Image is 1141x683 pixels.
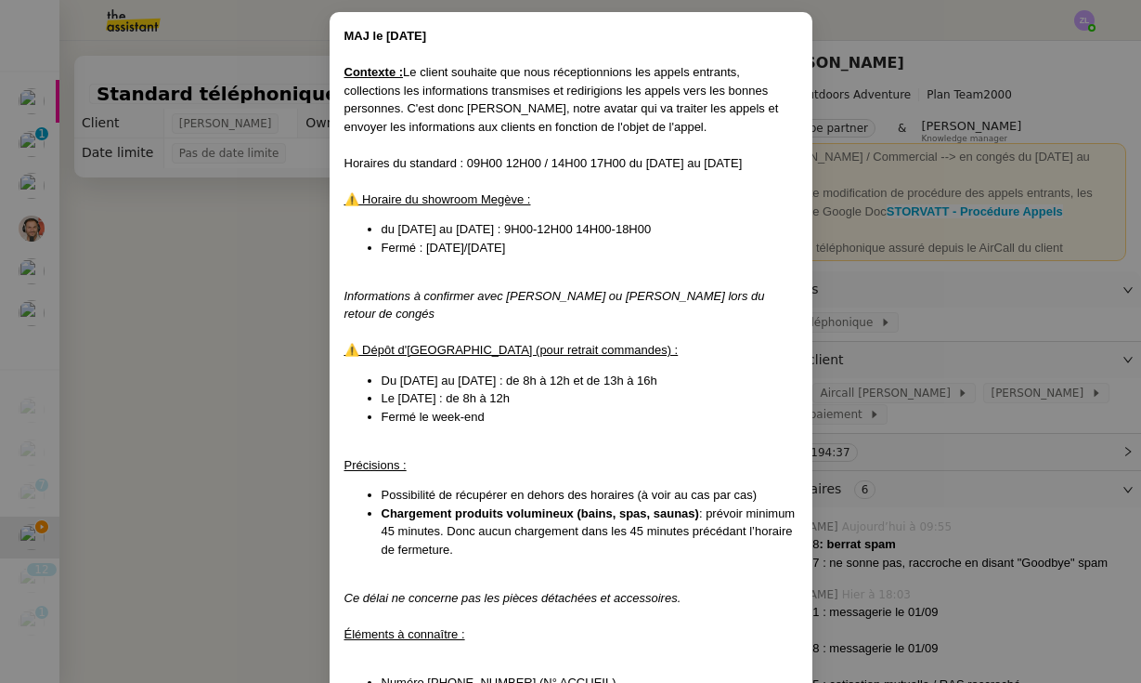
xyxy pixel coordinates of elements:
em: Informations à confirmer avec [PERSON_NAME] ou [PERSON_NAME] lors du retour de congés [344,289,765,322]
li: Fermé le week-end [382,408,797,427]
li: Possibilité de récupérer en dehors des horaires (à voir au cas par cas) [382,486,797,505]
strong: Chargement produits volumineux (bains, spas, saunas) [382,506,699,520]
li: : prévoir minimum 45 minutes. Donc aucun chargement dans les 45 minutes précédant l’horaire de fe... [382,505,797,559]
li: Fermé : [DATE]/[DATE] [382,239,797,257]
li: Du [DATE] au [DATE] : de 8h à 12h et de 13h à 16h [382,372,797,390]
strong: MAJ le [DATE] [344,29,427,43]
em: Ce délai ne concerne pas les pièces détachées et accessoires. [344,591,681,605]
u: ⚠️ Dépôt d'[GEOGRAPHIC_DATA] (pour retrait commandes) : [344,343,679,357]
div: Horaires du standard : 09H00 12H00 / 14H00 17H00 du [DATE] au [DATE] [344,154,797,173]
span: Le client souhaite que nous réceptionnions les appels entrants, collections les informations tran... [344,65,779,134]
u: Précisions : [344,458,407,472]
u: Éléments à connaître : [344,627,465,641]
li: du [DATE] au [DATE] : 9H00-12H00 14H00-18H00 [382,220,797,239]
u: Contexte : [344,65,404,79]
li: Le [DATE] : de 8h à 12h [382,389,797,408]
u: ⚠️ Horaire du showroom Megève : [344,192,531,206]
